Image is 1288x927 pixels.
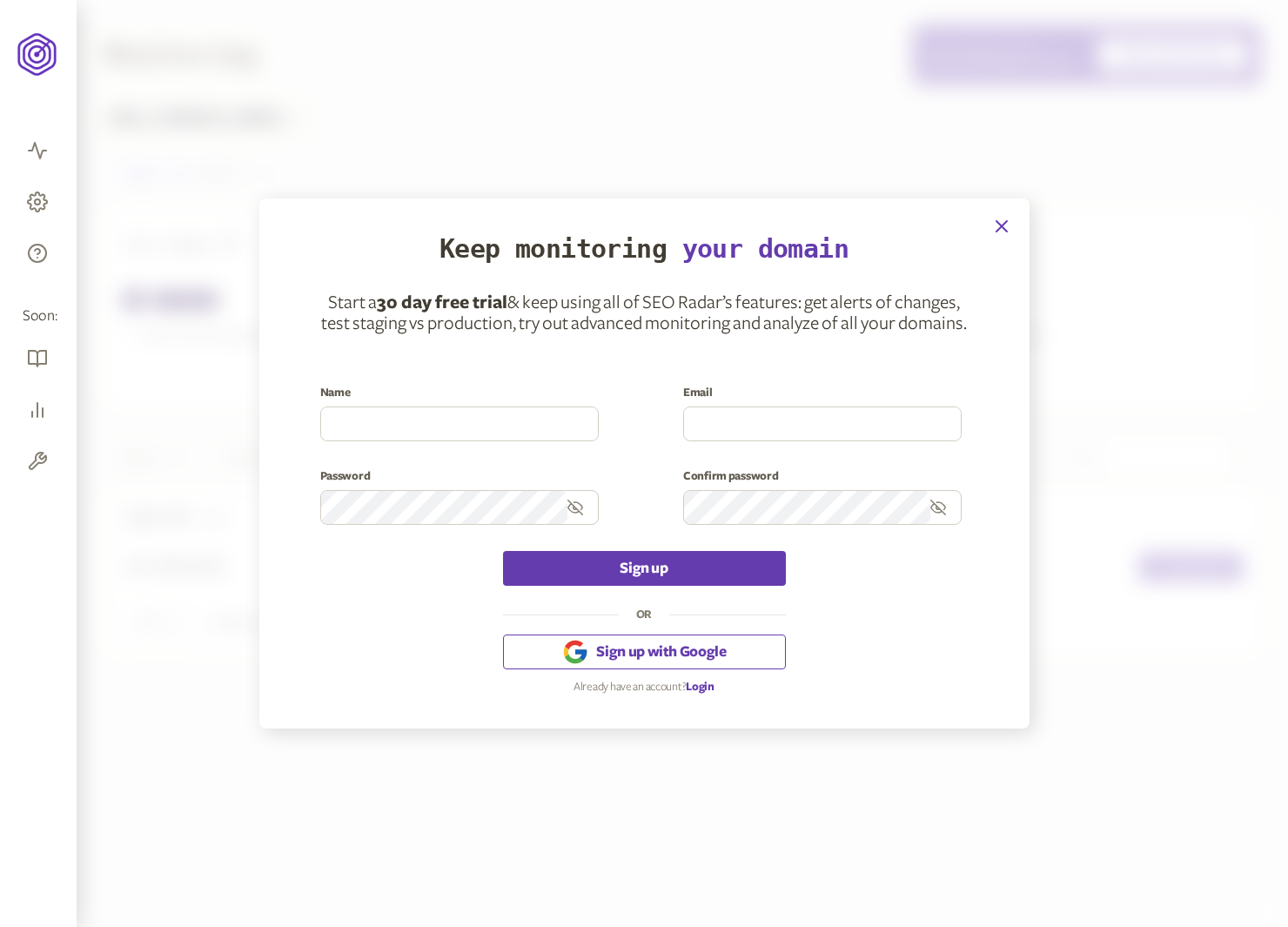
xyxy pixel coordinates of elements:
[682,233,849,264] span: your domain
[377,292,507,312] span: 30 day free trial
[320,386,606,400] label: Name
[619,608,669,621] legend: OR
[320,233,969,264] h2: Keep monitoring
[320,469,606,483] label: Password
[503,635,786,669] button: Sign up with Google
[683,386,969,400] label: Email
[686,681,714,693] a: Login
[596,642,726,662] span: Sign up with Google
[503,551,786,586] button: Sign up
[683,469,969,483] label: Confirm password
[320,292,969,333] p: Start a & keep using all of SEO Radar’s features: get alerts of changes, test staging vs producti...
[320,680,969,694] p: Already have an account?
[23,306,54,326] span: Soon:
